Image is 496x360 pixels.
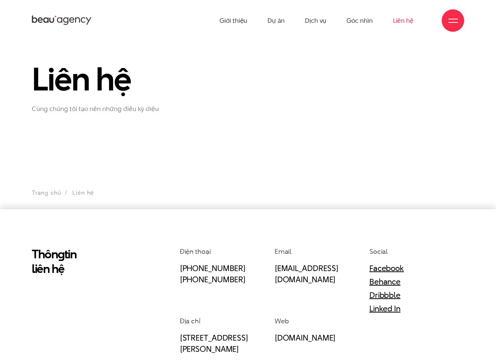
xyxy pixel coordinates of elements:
[32,62,169,96] h1: Liên hệ
[180,247,211,256] span: Điện thoại
[32,188,61,197] a: Trang chủ
[369,276,400,287] a: Behance
[369,289,400,301] a: Dribbble
[369,247,388,256] span: Social
[275,316,289,326] span: Web
[180,332,248,354] a: [STREET_ADDRESS][PERSON_NAME]
[180,262,246,274] a: [PHONE_NUMBER]
[180,274,246,285] a: [PHONE_NUMBER]
[369,262,404,274] a: Facebook
[58,246,64,262] en: g
[275,332,336,343] a: [DOMAIN_NAME]
[275,247,292,256] span: Email
[32,105,169,113] p: Cùng chúng tôi tạo nên những điều kỳ diệu
[32,247,131,276] h2: Thôn tin liên hệ
[369,303,400,314] a: Linked In
[180,316,200,326] span: Địa chỉ
[275,262,339,285] a: [EMAIL_ADDRESS][DOMAIN_NAME]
